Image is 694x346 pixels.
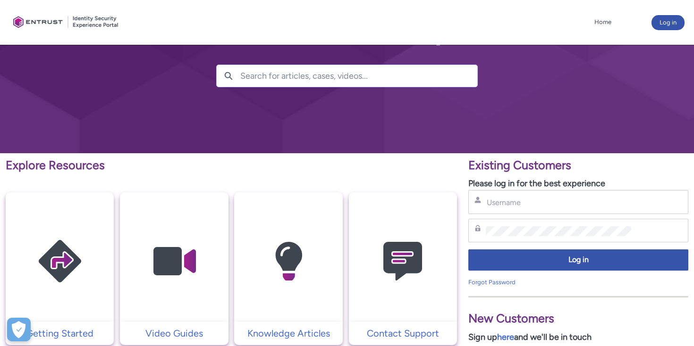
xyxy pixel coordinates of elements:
a: here [497,332,514,342]
a: Contact Support [349,326,457,340]
img: Contact Support [358,211,448,312]
img: Knowledge Articles [244,211,333,312]
p: Knowledge Articles [239,326,338,340]
input: Username [486,198,631,207]
img: Video Guides [129,211,219,312]
p: Sign up and we'll be in touch [468,331,688,344]
p: Video Guides [125,326,223,340]
button: Log in [468,249,688,271]
p: Existing Customers [468,157,688,174]
a: Getting Started [6,326,114,340]
p: Please log in for the best experience [468,177,688,190]
a: Home [592,15,614,29]
a: Knowledge Articles [234,326,342,340]
p: New Customers [468,310,688,328]
p: Contact Support [354,326,452,340]
button: Search [217,65,240,87]
button: Log in [652,15,685,30]
button: Open Preferences [7,318,31,341]
p: Explore Resources [6,157,457,174]
a: Forgot Password [468,279,516,286]
p: Getting Started [10,326,109,340]
a: Video Guides [120,326,228,340]
div: Cookie Preferences [7,318,31,341]
input: Search for articles, cases, videos... [240,65,477,87]
span: Log in [474,255,682,265]
img: Getting Started [15,211,105,312]
h2: How Can We Help? [216,16,478,46]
